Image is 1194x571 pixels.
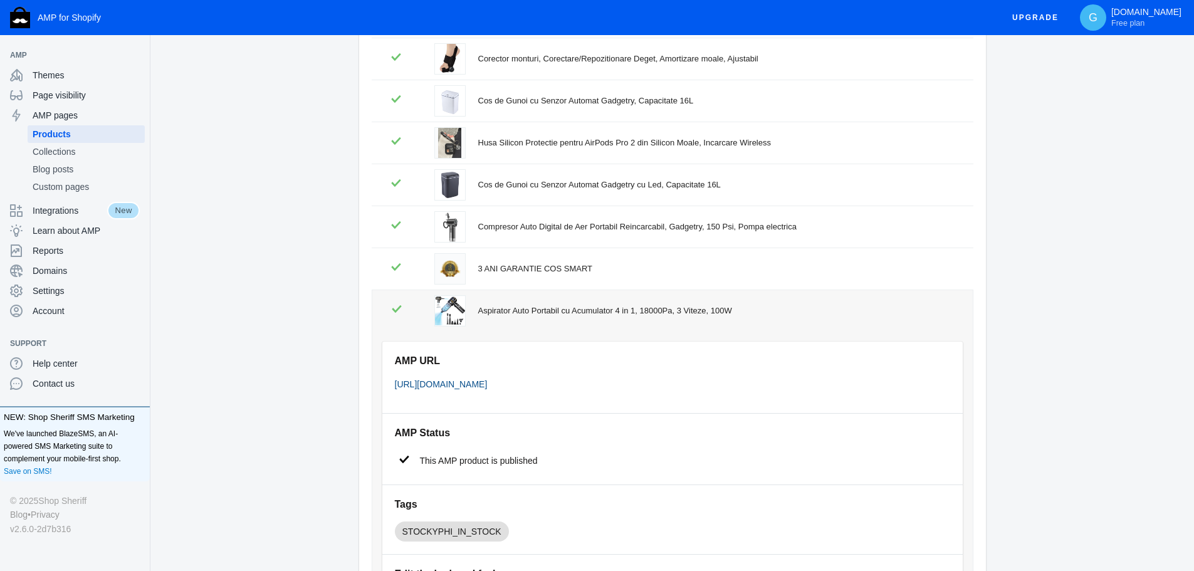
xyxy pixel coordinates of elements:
[5,105,145,125] a: AMP pages
[435,44,465,74] img: corector-monturi-corectarerepozitionare-deget-eliminarea-inflamatiilor-si-durerii-373.webp
[10,494,140,508] div: © 2025
[33,204,107,217] span: Integrations
[33,224,140,237] span: Learn about AMP
[5,261,145,281] a: Domains
[33,163,140,175] span: Blog posts
[127,53,147,58] button: Add a sales channel
[395,498,950,511] h5: Tags
[438,128,461,158] img: husaairpodspro2-min.png
[1111,7,1181,28] p: [DOMAIN_NAME]
[33,305,140,317] span: Account
[28,143,145,160] a: Collections
[5,221,145,241] a: Learn about AMP
[395,379,488,389] a: [URL][DOMAIN_NAME]
[38,13,101,23] span: AMP for Shopify
[10,522,140,536] div: v2.6.0-2d7b316
[5,374,145,394] a: Contact us
[1131,508,1179,556] iframe: Drift Widget Chat Controller
[478,179,958,191] div: Cos de Gunoi cu Senzor Automat Gadgetry cu Led, Capacitate 16L
[1111,18,1144,28] span: Free plan
[5,281,145,301] a: Settings
[435,212,465,242] img: pompabicicleta.png
[33,69,140,81] span: Themes
[127,341,147,346] button: Add a sales channel
[5,301,145,321] a: Account
[420,454,538,467] span: This AMP product is published
[10,508,28,521] a: Blog
[1087,11,1099,24] span: G
[395,426,950,439] h5: AMP Status
[38,494,86,508] a: Shop Sheriff
[435,86,465,116] img: Cosdegunoialbinteligent16l-min.png
[4,465,52,478] a: Save on SMS!
[5,201,145,221] a: IntegrationsNew
[10,49,127,61] span: AMP
[435,170,465,200] img: Cosdegunoismart16l.png
[5,241,145,261] a: Reports
[33,265,140,277] span: Domains
[10,508,140,521] div: •
[1002,6,1069,29] button: Upgrade
[33,89,140,102] span: Page visibility
[478,53,958,65] div: Corector monturi, Corectare/Repozitionare Deget, Amortizare moale, Ajustabil
[478,95,958,107] div: Cos de Gunoi cu Senzor Automat Gadgetry, Capacitate 16L
[33,244,140,257] span: Reports
[478,221,958,233] div: Compresor Auto Digital de Aer Portabil Reincarcabil, Gadgetry, 150 Psi, Pompa electrica
[31,508,60,521] a: Privacy
[478,263,958,275] div: 3 ANI GARANTIE COS SMART
[33,109,140,122] span: AMP pages
[10,7,30,28] img: Shop Sheriff Logo
[478,305,958,317] div: Aspirator Auto Portabil cu Acumulator 4 in 1, 18000Pa, 3 Viteze, 100W
[33,357,140,370] span: Help center
[33,145,140,158] span: Collections
[435,296,465,325] img: Aspirator_masina-min.png
[28,125,145,143] a: Products
[395,521,509,542] mat-chip: STOCKYPHI_IN_STOCK
[5,85,145,105] a: Page visibility
[478,137,958,149] div: Husa Silicon Protectie pentru AirPods Pro 2 din Silicon Moale, Incarcare Wireless
[1012,6,1059,29] span: Upgrade
[33,181,140,193] span: Custom pages
[28,160,145,178] a: Blog posts
[33,285,140,297] span: Settings
[28,178,145,196] a: Custom pages
[33,128,140,140] span: Products
[395,354,950,367] h5: AMP URL
[33,377,140,390] span: Contact us
[10,337,127,350] span: Support
[435,259,465,278] img: 3ANIGARANTIE.png
[5,65,145,85] a: Themes
[107,202,140,219] span: New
